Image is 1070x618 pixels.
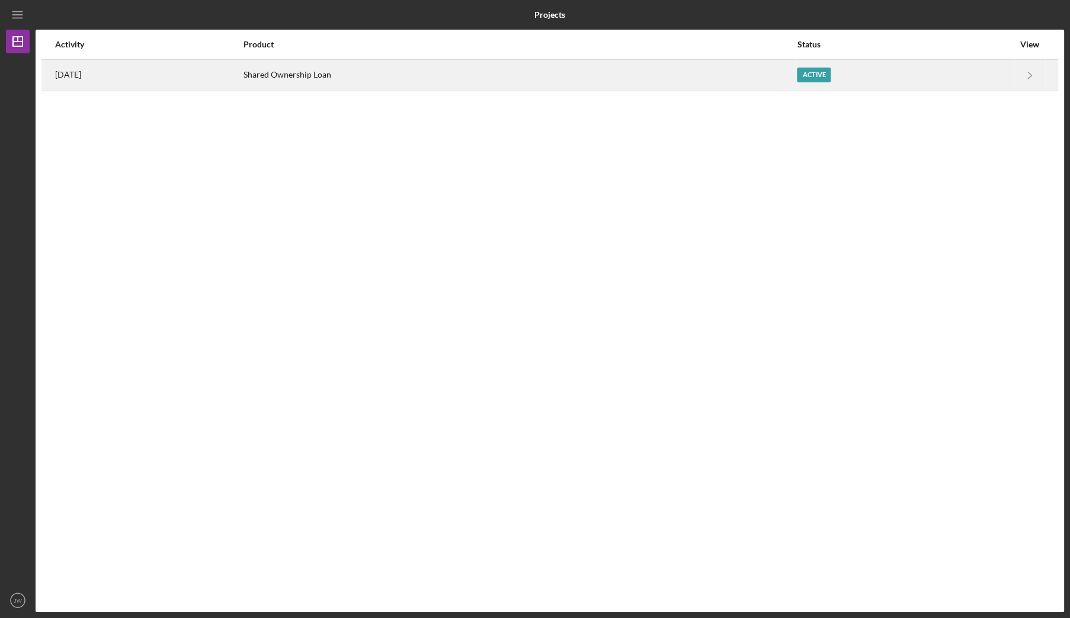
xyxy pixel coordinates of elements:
[244,40,796,49] div: Product
[55,40,242,49] div: Activity
[797,68,831,82] div: Active
[797,40,1014,49] div: Status
[244,60,796,90] div: Shared Ownership Loan
[14,597,23,604] text: JW
[6,588,30,612] button: JW
[1015,40,1045,49] div: View
[534,10,565,20] b: Projects
[55,70,81,79] time: 2025-08-11 20:01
